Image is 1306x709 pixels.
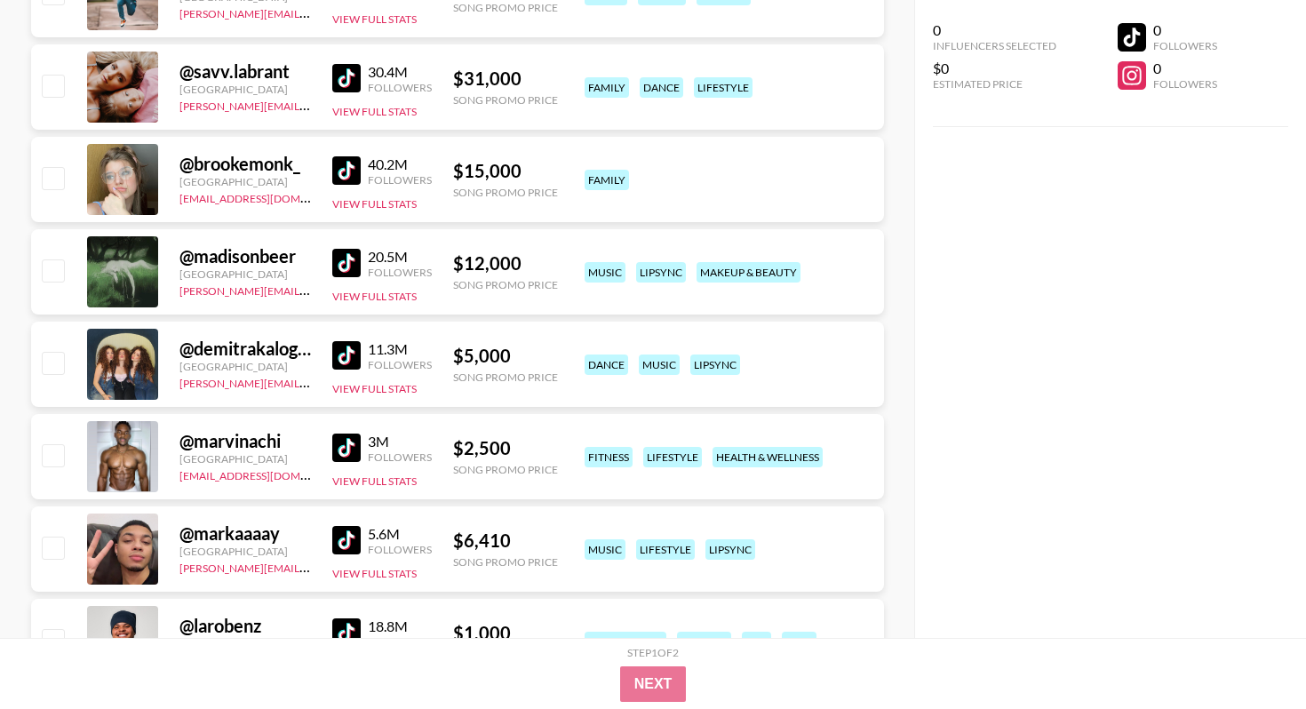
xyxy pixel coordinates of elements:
div: Followers [368,173,432,187]
button: View Full Stats [332,567,417,580]
div: [GEOGRAPHIC_DATA] [179,545,311,558]
div: skits [782,632,816,652]
img: TikTok [332,156,361,185]
div: comedy [677,632,731,652]
div: $ 2,500 [453,437,558,459]
div: [GEOGRAPHIC_DATA] [179,637,311,650]
div: family [585,170,629,190]
div: 0 [933,21,1056,39]
div: Influencers Selected [933,39,1056,52]
div: 40.2M [368,155,432,173]
div: fitness [585,447,633,467]
div: Followers [368,543,432,556]
div: dance [640,77,683,98]
div: Song Promo Price [453,463,558,476]
div: $ 15,000 [453,160,558,182]
div: [GEOGRAPHIC_DATA] [179,452,311,466]
a: [PERSON_NAME][EMAIL_ADDRESS][DOMAIN_NAME] [179,4,442,20]
div: lifestyle [643,447,702,467]
div: Followers [368,81,432,94]
div: [GEOGRAPHIC_DATA] [179,267,311,281]
div: lipsync [636,262,686,283]
div: 0 [1153,21,1217,39]
div: @ larobenz [179,615,311,637]
div: lipsync [690,354,740,375]
a: [EMAIL_ADDRESS][DOMAIN_NAME] [179,466,358,482]
div: music [639,354,680,375]
div: lifestyle [636,539,695,560]
div: 3M [368,433,432,450]
div: $ 6,410 [453,530,558,552]
img: TikTok [332,249,361,277]
img: TikTok [332,526,361,554]
div: $0 [933,60,1056,77]
div: @ markaaaay [179,522,311,545]
div: music [585,262,625,283]
img: TikTok [332,434,361,462]
button: Next [620,666,687,702]
div: health & wellness [713,447,823,467]
div: 0 [1153,60,1217,77]
button: View Full Stats [332,105,417,118]
div: @ savv.labrant [179,60,311,83]
div: makeup & beauty [697,262,800,283]
div: [GEOGRAPHIC_DATA] [179,360,311,373]
div: $ 1,000 [453,622,558,644]
div: Song Promo Price [453,93,558,107]
div: $ 12,000 [453,252,558,275]
div: lifestyle [694,77,753,98]
div: @ demitrakalogeras [179,338,311,360]
div: poc [742,632,771,652]
div: lipsync [705,539,755,560]
div: @ brookemonk_ [179,153,311,175]
iframe: Drift Widget Chat Controller [1217,620,1285,688]
a: [PERSON_NAME][EMAIL_ADDRESS][DOMAIN_NAME] [179,558,442,575]
div: Song Promo Price [453,1,558,14]
div: Song Promo Price [453,278,558,291]
div: dance [585,354,628,375]
div: $ 31,000 [453,68,558,90]
button: View Full Stats [332,12,417,26]
div: Estimated Price [933,77,1056,91]
div: Song Promo Price [453,186,558,199]
div: relationship [585,632,666,652]
div: $ 5,000 [453,345,558,367]
a: [PERSON_NAME][EMAIL_ADDRESS][DOMAIN_NAME] [179,373,442,390]
button: View Full Stats [332,474,417,488]
div: 20.5M [368,248,432,266]
div: Followers [368,266,432,279]
div: Song Promo Price [453,370,558,384]
a: [EMAIL_ADDRESS][DOMAIN_NAME] [179,188,358,205]
button: View Full Stats [332,290,417,303]
button: View Full Stats [332,197,417,211]
img: TikTok [332,618,361,647]
div: Followers [368,358,432,371]
div: music [585,539,625,560]
div: 11.3M [368,340,432,358]
a: [PERSON_NAME][EMAIL_ADDRESS][DOMAIN_NAME] [179,281,442,298]
div: Followers [1153,39,1217,52]
div: 5.6M [368,525,432,543]
div: Song Promo Price [453,555,558,569]
div: @ marvinachi [179,430,311,452]
div: [GEOGRAPHIC_DATA] [179,83,311,96]
div: @ madisonbeer [179,245,311,267]
div: Followers [1153,77,1217,91]
a: [PERSON_NAME][EMAIL_ADDRESS][DOMAIN_NAME] [179,96,442,113]
button: View Full Stats [332,382,417,395]
div: Followers [368,450,432,464]
img: TikTok [332,64,361,92]
div: 30.4M [368,63,432,81]
img: TikTok [332,341,361,370]
div: 18.8M [368,617,432,635]
div: Step 1 of 2 [627,646,679,659]
div: family [585,77,629,98]
div: [GEOGRAPHIC_DATA] [179,175,311,188]
div: Followers [368,635,432,649]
